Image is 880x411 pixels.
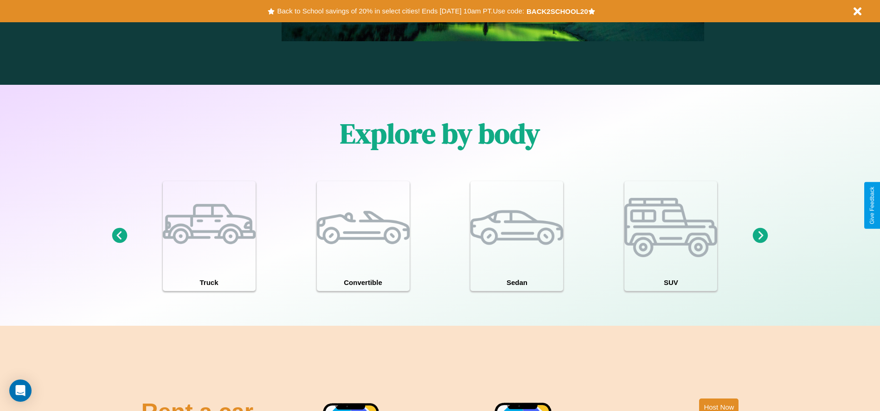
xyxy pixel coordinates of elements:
[317,274,410,291] h4: Convertible
[9,379,32,402] div: Open Intercom Messenger
[869,187,875,224] div: Give Feedback
[163,274,256,291] h4: Truck
[340,114,540,152] h1: Explore by body
[527,7,588,15] b: BACK2SCHOOL20
[275,5,526,18] button: Back to School savings of 20% in select cities! Ends [DATE] 10am PT.Use code:
[624,274,717,291] h4: SUV
[470,274,563,291] h4: Sedan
